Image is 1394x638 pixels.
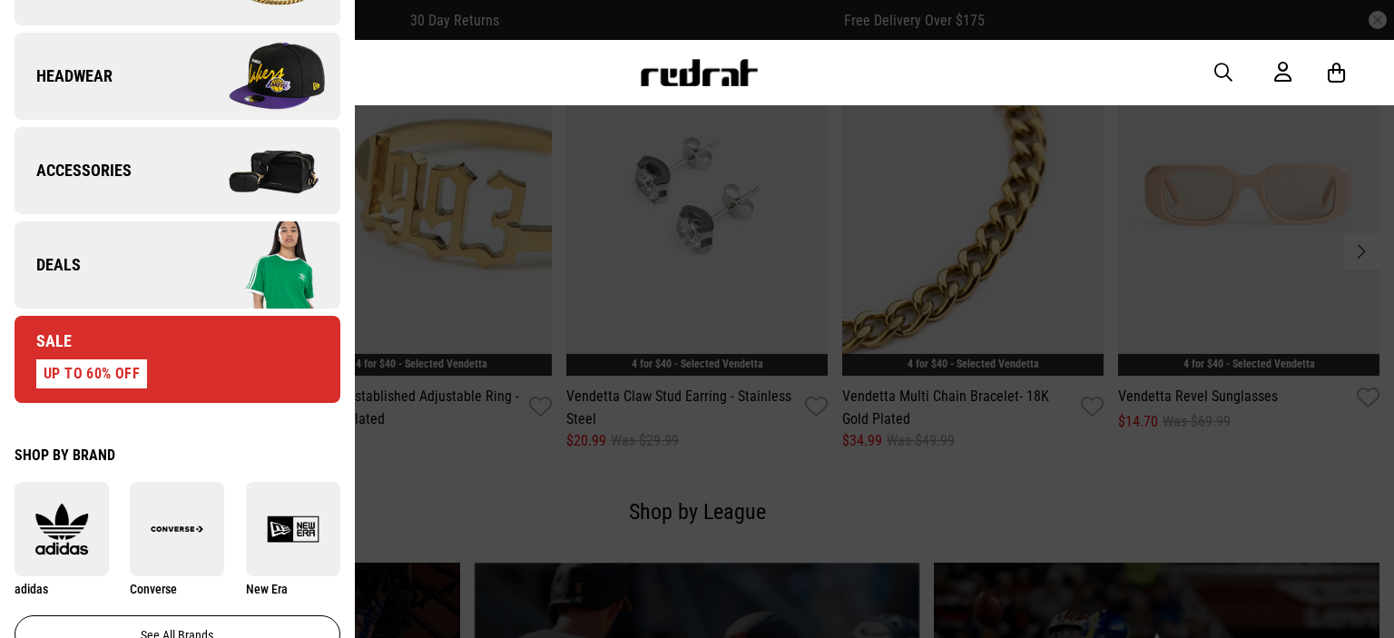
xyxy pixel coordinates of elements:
a: Accessories Company [15,127,340,214]
div: Shop by Brand [15,447,340,464]
a: adidas adidas [15,482,109,597]
a: Deals Company [15,221,340,309]
a: Headwear Company [15,33,340,120]
div: UP TO 60% OFF [36,359,147,388]
img: Converse [130,503,224,555]
img: Redrat logo [639,59,759,86]
span: Headwear [15,65,113,87]
img: New Era [246,503,340,555]
img: Company [177,31,339,122]
span: New Era [246,582,288,596]
a: Converse Converse [130,482,224,597]
span: Sale [15,330,72,352]
img: adidas [15,503,109,555]
img: Company [177,125,339,216]
span: Converse [130,582,177,596]
span: adidas [15,582,48,596]
button: Open LiveChat chat widget [15,7,69,62]
a: New Era New Era [246,482,340,597]
span: Accessories [15,160,132,182]
span: Deals [15,254,81,276]
img: Company [177,220,339,310]
a: Sale UP TO 60% OFF [15,316,340,403]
